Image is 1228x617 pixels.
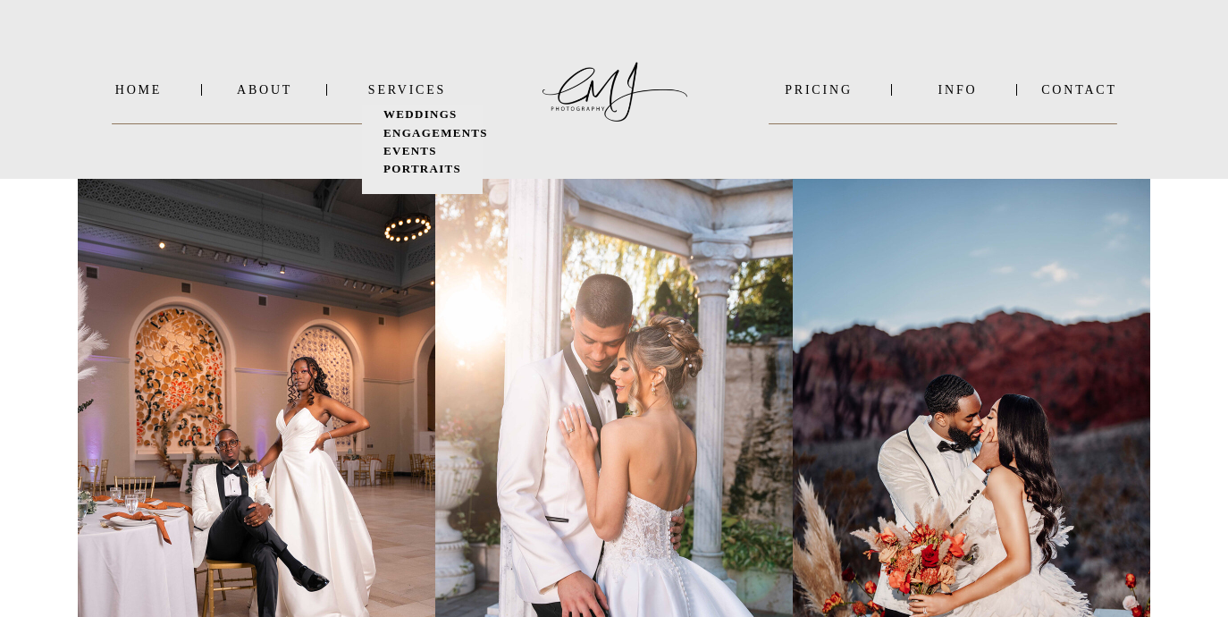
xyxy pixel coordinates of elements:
[383,142,475,160] a: EVENTS
[383,162,461,175] b: PORTRAITS
[383,126,488,139] b: ENGAGEMENTS
[383,124,483,142] a: ENGAGEMENTS
[1041,83,1117,97] a: Contact
[383,160,475,178] a: PORTRAITS
[383,144,437,157] b: EVENTS
[914,83,1001,97] a: INFO
[769,83,869,97] a: PRICING
[383,106,475,123] a: WEDDINGS
[112,83,165,97] a: Home
[237,83,290,97] a: About
[362,83,452,97] a: SERVICES
[383,107,458,121] b: WEDDINGS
